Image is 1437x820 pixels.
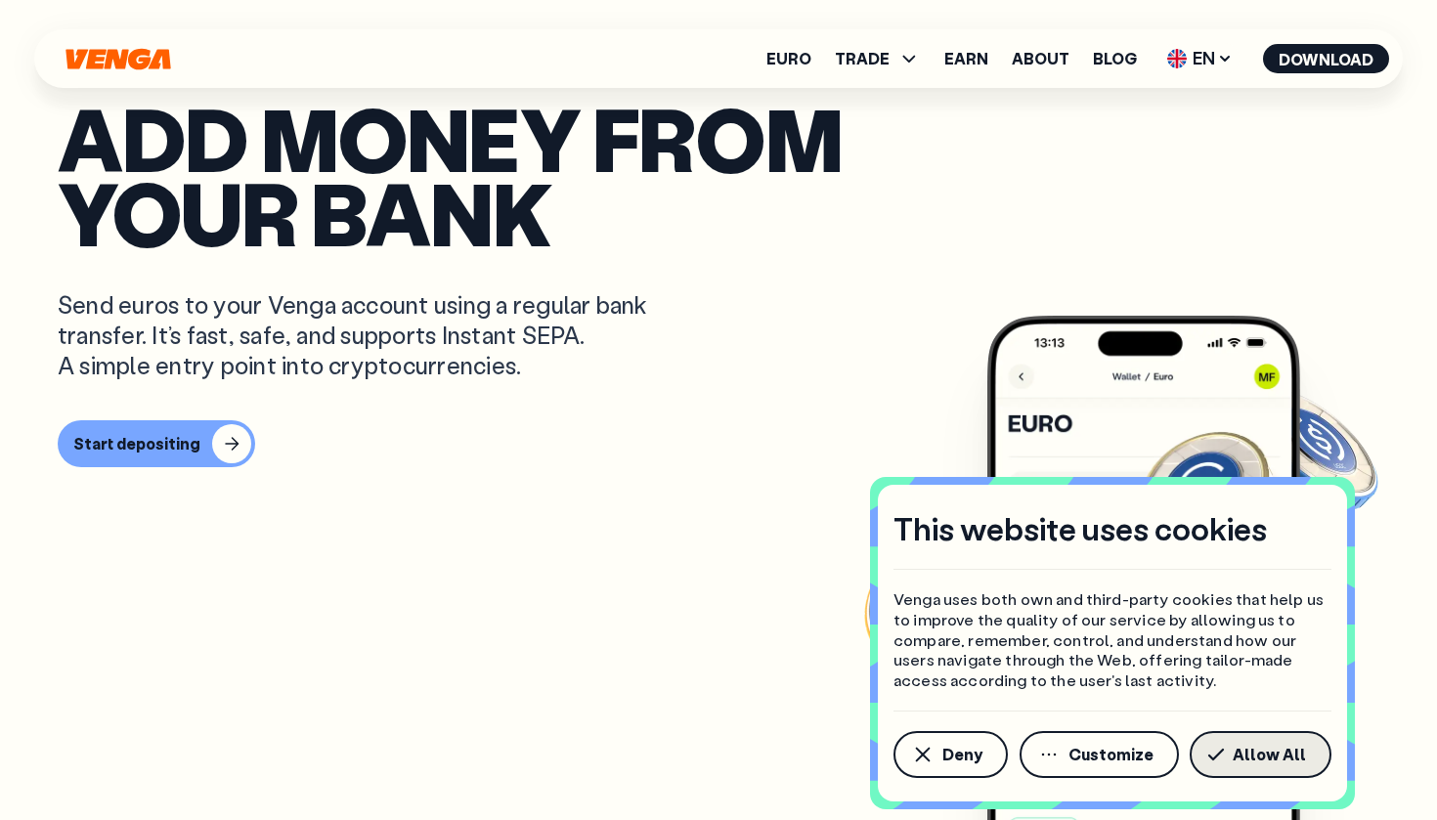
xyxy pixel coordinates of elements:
span: Customize [1068,747,1154,762]
img: USDC coin [1241,379,1382,520]
button: Allow All [1190,731,1331,778]
button: Deny [893,731,1008,778]
p: Send euros to your Venga account using a regular bank transfer. It’s fast, safe, and supports Ins... [58,289,675,381]
button: Customize [1020,731,1179,778]
p: Venga uses both own and third-party cookies that help us to improve the quality of our service by... [893,589,1331,691]
span: Allow All [1233,747,1306,762]
a: Start depositing [58,420,1379,467]
span: TRADE [835,47,921,70]
a: About [1012,51,1069,66]
svg: Home [64,48,173,70]
a: Earn [944,51,988,66]
p: Add money from your bank [58,101,1379,250]
div: Start depositing [73,434,200,453]
span: TRADE [835,51,890,66]
button: Download [1263,44,1389,73]
button: Start depositing [58,420,255,467]
img: flag-uk [1167,49,1187,68]
span: EN [1160,43,1240,74]
a: Euro [766,51,811,66]
h4: This website uses cookies [893,508,1267,549]
a: Blog [1093,51,1137,66]
img: Bitcoin [860,511,1036,687]
span: Deny [942,747,982,762]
